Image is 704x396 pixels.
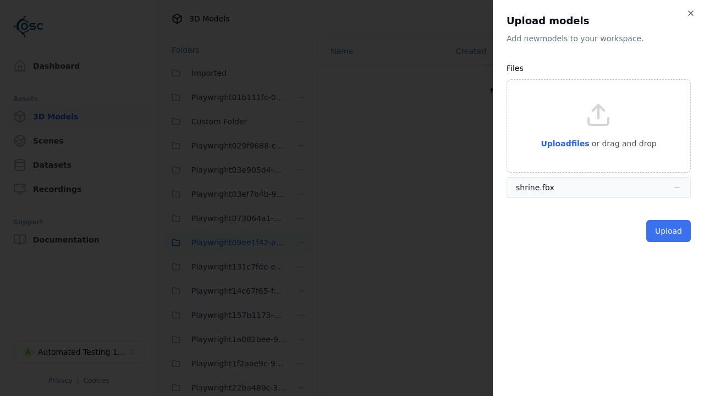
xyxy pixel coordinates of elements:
[541,139,589,148] span: Upload files
[516,182,554,193] div: shrine.fbx
[507,33,691,44] p: Add new model s to your workspace.
[507,13,691,29] h2: Upload models
[590,137,657,150] p: or drag and drop
[646,220,691,242] button: Upload
[507,64,524,73] label: Files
